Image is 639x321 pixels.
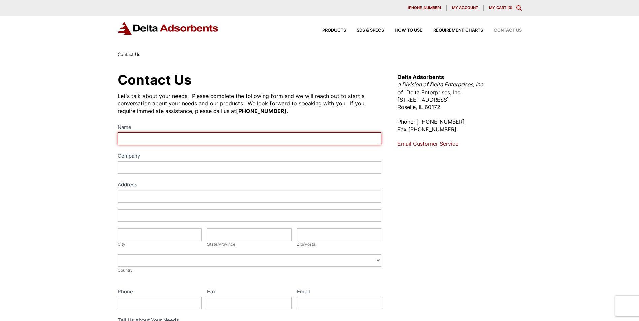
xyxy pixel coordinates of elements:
a: Contact Us [483,28,522,33]
label: Fax [207,287,292,297]
a: Requirement Charts [422,28,483,33]
label: Company [118,152,382,162]
a: My Cart (0) [489,5,512,10]
img: Delta Adsorbents [118,22,219,35]
a: How to Use [384,28,422,33]
span: My account [452,6,478,10]
p: of Delta Enterprises, Inc. [STREET_ADDRESS] Roselle, IL 60172 [397,73,521,111]
a: [PHONE_NUMBER] [402,5,447,11]
label: Name [118,123,382,133]
a: Email Customer Service [397,140,458,147]
span: SDS & SPECS [357,28,384,33]
em: a Division of Delta Enterprises, Inc. [397,81,484,88]
div: Zip/Postal [297,241,382,248]
label: Email [297,287,382,297]
div: Toggle Modal Content [516,5,522,11]
a: Products [312,28,346,33]
a: My account [447,5,484,11]
label: Phone [118,287,202,297]
span: 0 [509,5,511,10]
span: [PHONE_NUMBER] [408,6,441,10]
div: Address [118,180,382,190]
span: Requirement Charts [433,28,483,33]
div: Country [118,267,382,274]
div: City [118,241,202,248]
span: Contact Us [494,28,522,33]
p: Phone: [PHONE_NUMBER] Fax [PHONE_NUMBER] [397,118,521,133]
h1: Contact Us [118,73,382,87]
a: SDS & SPECS [346,28,384,33]
strong: [PHONE_NUMBER] [236,108,287,114]
span: How to Use [395,28,422,33]
div: Let's talk about your needs. Please complete the following form and we will reach out to start a ... [118,92,382,115]
strong: Delta Adsorbents [397,74,444,80]
div: State/Province [207,241,292,248]
span: Products [322,28,346,33]
span: Contact Us [118,52,140,57]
